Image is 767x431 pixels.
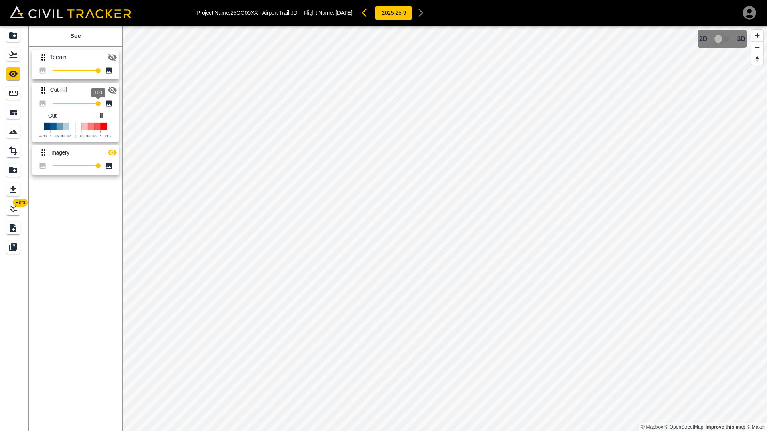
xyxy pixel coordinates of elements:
[699,35,707,43] span: 2D
[751,53,763,65] button: Reset bearing to north
[747,424,765,430] a: Maxar
[122,26,767,431] canvas: Map
[304,10,352,16] p: Flight Name:
[751,30,763,41] button: Zoom in
[711,31,734,47] span: 3D model not uploaded yet
[737,35,745,43] span: 3D
[751,41,763,53] button: Zoom out
[335,10,352,16] span: [DATE]
[375,6,413,20] button: 2025-25-9
[665,424,704,430] a: OpenStreetMap
[706,424,745,430] a: Map feedback
[10,6,131,18] img: Civil Tracker
[197,10,297,16] p: Project Name: 25GC00XX - Airport Trail-JD
[641,424,663,430] a: Mapbox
